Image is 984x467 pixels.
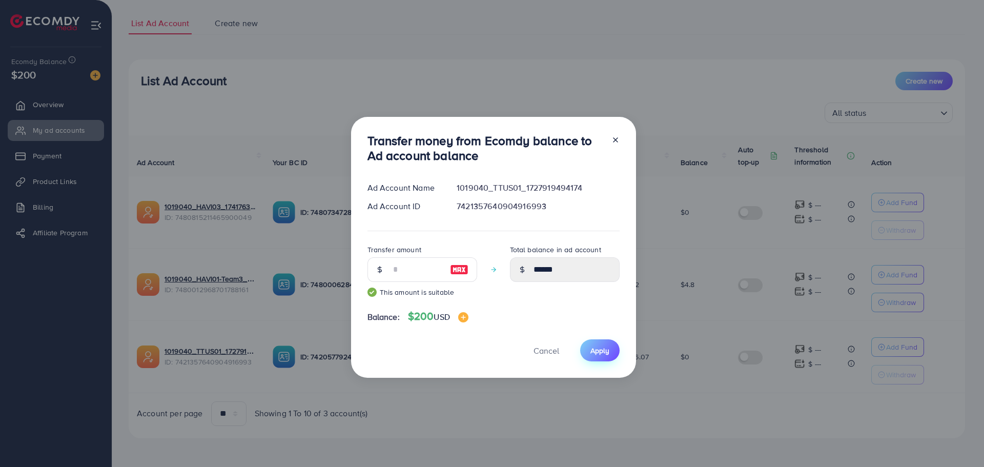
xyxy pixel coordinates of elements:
div: 7421357640904916993 [448,200,627,212]
h3: Transfer money from Ecomdy balance to Ad account balance [367,133,603,163]
label: Total balance in ad account [510,245,601,255]
span: USD [434,311,449,322]
button: Apply [580,339,620,361]
div: Ad Account ID [359,200,449,212]
span: Cancel [534,345,559,356]
img: image [458,312,468,322]
span: Apply [590,346,609,356]
span: Balance: [367,311,400,323]
button: Cancel [521,339,572,361]
h4: $200 [408,310,468,323]
div: Ad Account Name [359,182,449,194]
iframe: Chat [940,421,976,459]
small: This amount is suitable [367,287,477,297]
label: Transfer amount [367,245,421,255]
img: guide [367,288,377,297]
div: 1019040_TTUS01_1727919494174 [448,182,627,194]
img: image [450,263,468,276]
